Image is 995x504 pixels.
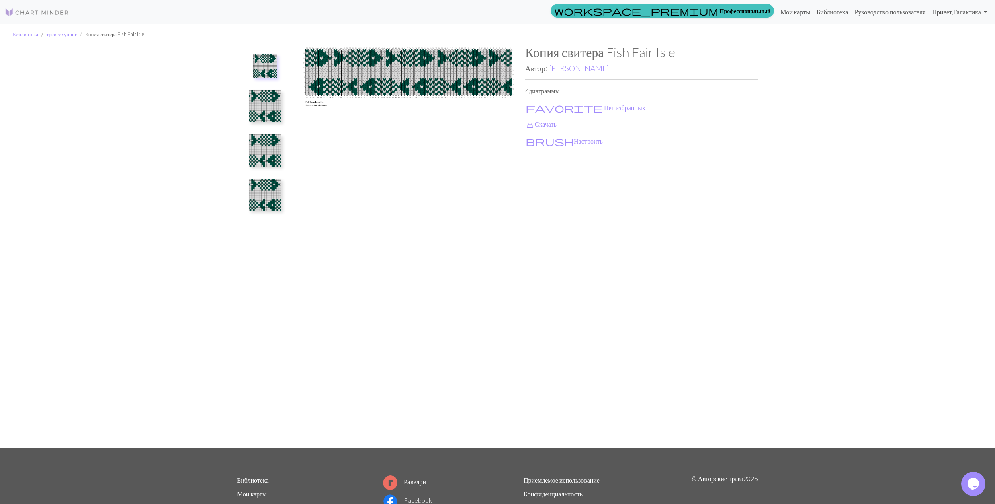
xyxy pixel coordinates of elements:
[293,45,525,448] img: Рыбные Носки для АК
[549,64,609,73] a: [PERSON_NAME]
[525,45,758,60] h1: Копия свитера Fish Fair Isle
[526,136,574,147] span: brush
[525,86,758,96] p: 4 диаграммы
[383,496,432,504] a: Facebook
[237,476,269,484] a: Библиотека
[237,490,267,498] a: Мои карты
[777,4,813,20] a: Мои карты
[383,478,426,485] a: Равелри
[526,136,574,146] i: Customise
[813,4,852,20] a: Библиотека
[249,179,281,211] img: Копия «Рыбьих носков» для АК-36
[525,103,646,113] button: Favourite Нет избранных
[551,4,774,18] a: Профессиональный
[851,4,929,20] a: Руководство пользователя
[5,8,69,17] img: Логотип
[249,134,281,167] img: Рыбные Носки для АК
[525,120,557,128] a: DownloadСкачать
[47,31,77,37] a: трейсихупинг
[253,54,277,78] img: Рыбные Носки для АК
[525,119,535,130] span: save_alt
[77,31,144,38] li: Копия свитера Fish Fair Isle
[525,119,535,129] i: Download
[961,472,987,496] iframe: виджет чата
[929,4,990,20] a: Привет,Галактика
[525,136,603,146] button: CustomiseНастроить
[526,102,603,113] span: favorite
[554,5,718,16] span: workspace_premium
[526,103,603,113] i: Favourite
[524,476,600,484] a: Приемлемое использование
[383,475,397,490] img: Логотип Ravelry
[13,31,38,37] a: Библиотека
[524,490,583,498] a: Конфиденциальность
[249,90,281,122] img: Копия Fish Socks для AK
[525,64,758,73] h2: Автор:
